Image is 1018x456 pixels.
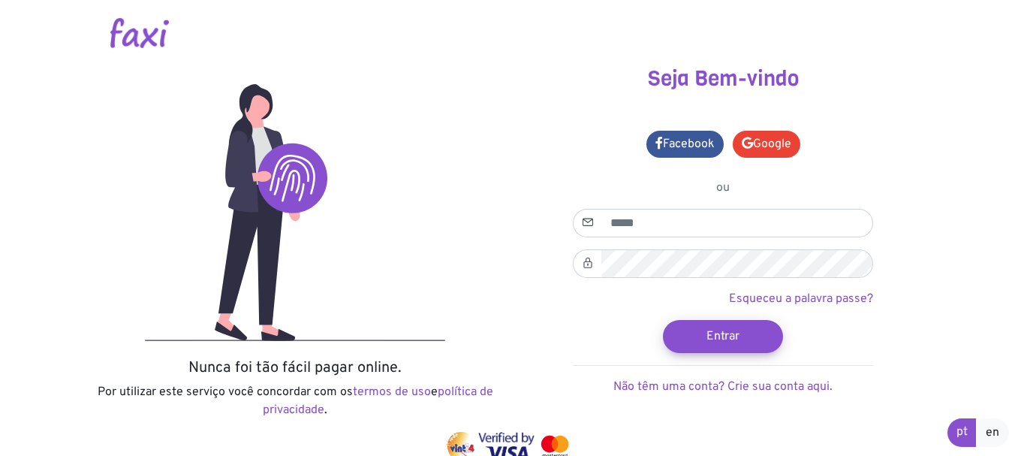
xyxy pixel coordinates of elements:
[613,379,833,394] a: Não têm uma conta? Crie sua conta aqui.
[663,320,783,353] button: Entrar
[729,291,873,307] a: Esqueceu a palavra passe?
[92,359,498,377] h5: Nunca foi tão fácil pagar online.
[976,418,1009,447] a: en
[646,131,724,158] a: Facebook
[520,66,926,92] h3: Seja Bem-vindo
[92,383,498,419] p: Por utilizar este serviço você concordar com os e .
[573,179,873,197] p: ou
[733,131,800,158] a: Google
[353,385,431,400] a: termos de uso
[947,418,977,447] a: pt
